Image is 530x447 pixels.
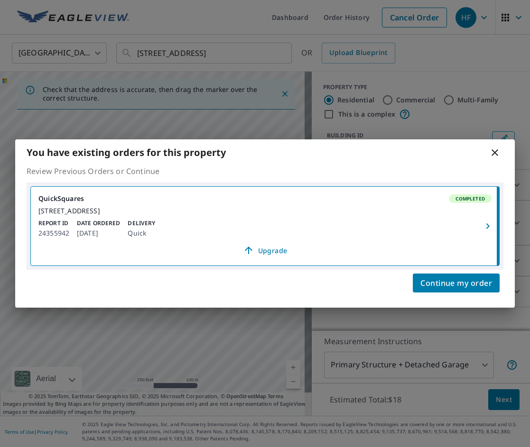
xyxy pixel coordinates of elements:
p: Report ID [38,219,69,228]
p: Date Ordered [77,219,120,228]
button: Continue my order [413,274,500,292]
span: Upgrade [44,245,486,256]
div: [STREET_ADDRESS] [38,207,492,215]
a: QuickSquaresCompleted[STREET_ADDRESS]Report ID24355942Date Ordered[DATE]DeliveryQuickUpgrade [31,187,499,265]
p: [DATE] [77,228,120,239]
p: Review Previous Orders or Continue [27,165,503,177]
span: Continue my order [420,276,492,290]
div: QuickSquares [38,194,492,203]
span: Completed [450,195,491,202]
p: Delivery [128,219,155,228]
b: You have existing orders for this property [27,146,226,159]
a: Upgrade [38,243,492,258]
p: 24355942 [38,228,69,239]
p: Quick [128,228,155,239]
